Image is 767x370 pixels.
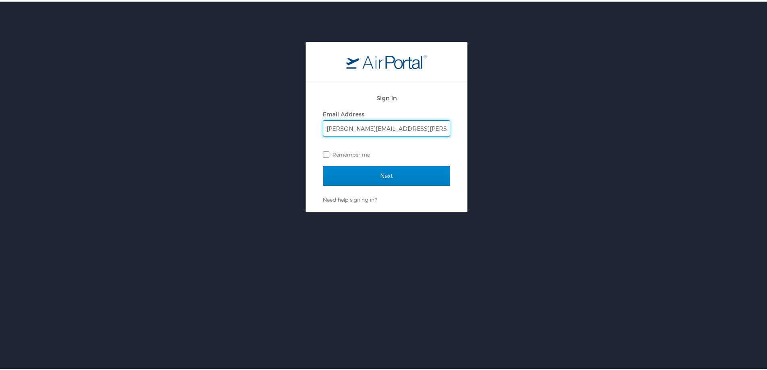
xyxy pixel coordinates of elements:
[323,147,450,159] label: Remember me
[346,53,427,67] img: logo
[323,109,364,116] label: Email Address
[323,92,450,101] h2: Sign In
[323,195,377,201] a: Need help signing in?
[323,164,450,184] input: Next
